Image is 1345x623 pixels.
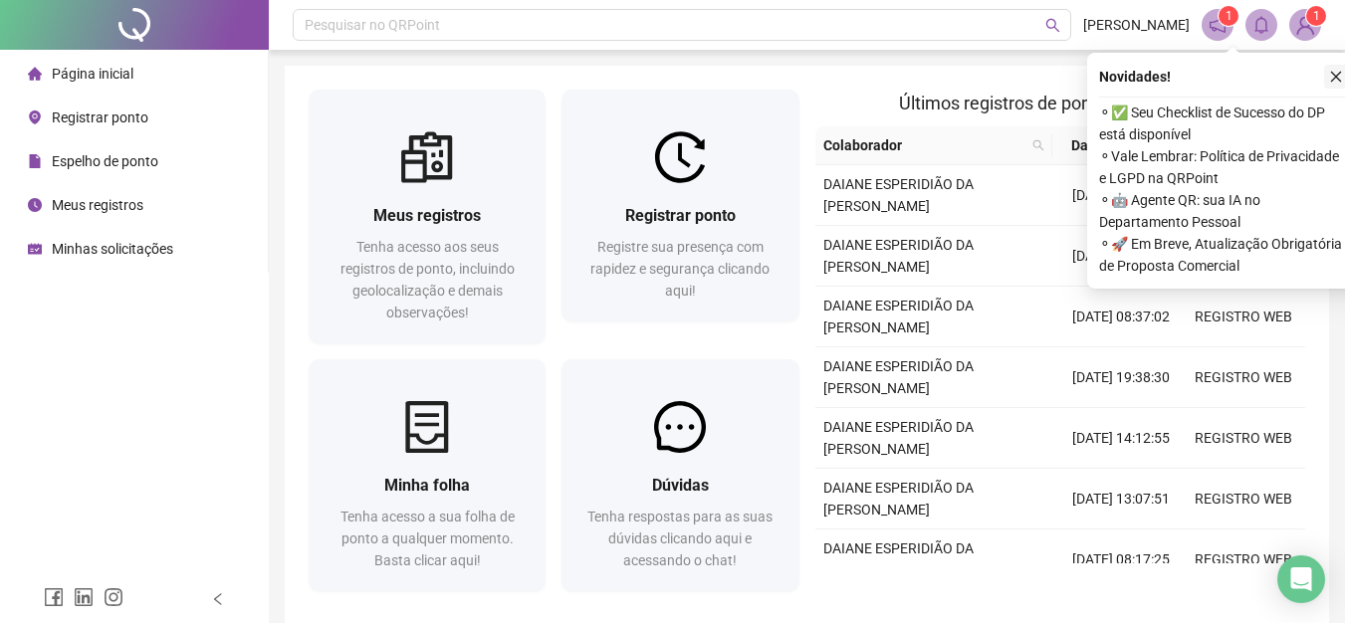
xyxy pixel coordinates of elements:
[899,93,1221,113] span: Últimos registros de ponto sincronizados
[52,66,133,82] span: Página inicial
[384,476,470,495] span: Minha folha
[28,154,42,168] span: file
[1226,9,1233,23] span: 1
[52,153,158,169] span: Espelho de ponto
[1183,529,1305,590] td: REGISTRO WEB
[1032,139,1044,151] span: search
[1209,16,1227,34] span: notification
[211,592,225,606] span: left
[1060,408,1183,469] td: [DATE] 14:12:55
[28,110,42,124] span: environment
[587,509,773,568] span: Tenha respostas para as suas dúvidas clicando aqui e acessando o chat!
[1183,408,1305,469] td: REGISTRO WEB
[823,176,974,214] span: DAIANE ESPERIDIÃO DA [PERSON_NAME]
[625,206,736,225] span: Registrar ponto
[340,509,515,568] span: Tenha acesso a sua folha de ponto a qualquer momento. Basta clicar aqui!
[652,476,709,495] span: Dúvidas
[823,134,1025,156] span: Colaborador
[1219,6,1238,26] sup: 1
[590,239,770,299] span: Registre sua presença com rapidez e segurança clicando aqui!
[373,206,481,225] span: Meus registros
[1290,10,1320,40] img: 84177
[309,359,546,591] a: Minha folhaTenha acesso a sua folha de ponto a qualquer momento. Basta clicar aqui!
[1060,134,1147,156] span: Data/Hora
[28,67,42,81] span: home
[52,197,143,213] span: Meus registros
[74,587,94,607] span: linkedin
[1028,130,1048,160] span: search
[28,242,42,256] span: schedule
[1045,18,1060,33] span: search
[52,241,173,257] span: Minhas solicitações
[52,109,148,125] span: Registrar ponto
[1306,6,1326,26] sup: Atualize o seu contato no menu Meus Dados
[561,90,798,321] a: Registrar pontoRegistre sua presença com rapidez e segurança clicando aqui!
[823,419,974,457] span: DAIANE ESPERIDIÃO DA [PERSON_NAME]
[104,587,123,607] span: instagram
[561,359,798,591] a: DúvidasTenha respostas para as suas dúvidas clicando aqui e acessando o chat!
[1313,9,1320,23] span: 1
[28,198,42,212] span: clock-circle
[1083,14,1190,36] span: [PERSON_NAME]
[1060,226,1183,287] td: [DATE] 12:57:37
[340,239,515,320] span: Tenha acesso aos seus registros de ponto, incluindo geolocalização e demais observações!
[1060,469,1183,529] td: [DATE] 13:07:51
[1099,66,1171,88] span: Novidades !
[1252,16,1270,34] span: bell
[1060,165,1183,226] td: [DATE] 13:59:49
[1060,287,1183,347] td: [DATE] 08:37:02
[309,90,546,343] a: Meus registrosTenha acesso aos seus registros de ponto, incluindo geolocalização e demais observa...
[823,480,974,518] span: DAIANE ESPERIDIÃO DA [PERSON_NAME]
[1060,347,1183,408] td: [DATE] 19:38:30
[1183,469,1305,529] td: REGISTRO WEB
[1183,287,1305,347] td: REGISTRO WEB
[823,358,974,396] span: DAIANE ESPERIDIÃO DA [PERSON_NAME]
[823,298,974,335] span: DAIANE ESPERIDIÃO DA [PERSON_NAME]
[1329,70,1343,84] span: close
[1060,529,1183,590] td: [DATE] 08:17:25
[1052,126,1171,165] th: Data/Hora
[823,237,974,275] span: DAIANE ESPERIDIÃO DA [PERSON_NAME]
[44,587,64,607] span: facebook
[1277,555,1325,603] div: Open Intercom Messenger
[823,540,974,578] span: DAIANE ESPERIDIÃO DA [PERSON_NAME]
[1183,347,1305,408] td: REGISTRO WEB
